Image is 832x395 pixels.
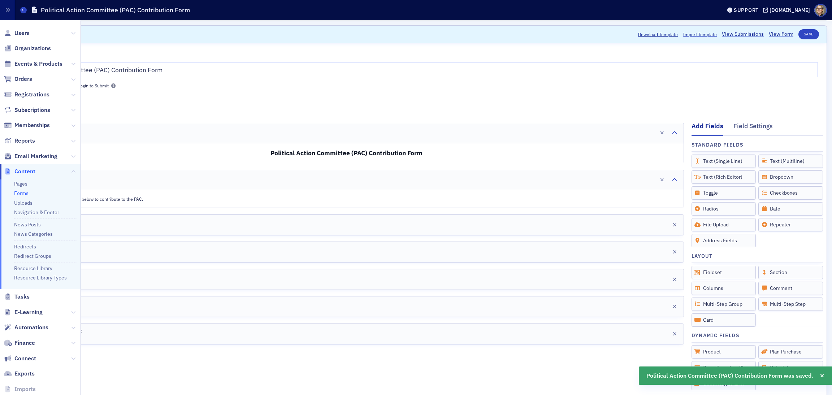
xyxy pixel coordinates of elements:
[733,121,773,135] div: Field Settings
[4,44,51,52] a: Organizations
[770,7,810,13] div: [DOMAIN_NAME]
[692,234,756,247] div: Address Fields
[14,253,51,259] a: Redirect Groups
[758,170,823,184] div: Dropdown
[758,298,823,311] div: Multi-Step Step
[758,218,823,231] div: Repeater
[14,60,62,68] span: Events & Products
[758,282,823,295] div: Comment
[758,266,823,279] div: Section
[692,155,756,168] div: Text (Single Line)
[14,293,30,301] span: Tasks
[692,282,756,295] div: Columns
[4,137,35,145] a: Reports
[692,252,713,260] h4: Layout
[692,345,756,359] div: Product
[692,202,756,216] div: Radios
[4,370,35,378] a: Exports
[4,324,48,331] a: Automations
[14,181,27,187] a: Pages
[61,83,109,89] div: Require Login to Submit
[14,231,53,237] a: News Categories
[722,30,764,38] a: View Submissions
[4,339,35,347] a: Finance
[14,75,32,83] span: Orders
[14,308,43,316] span: E-Learning
[638,31,678,38] button: Download Template
[14,370,35,378] span: Exports
[4,152,57,160] a: Email Marketing
[4,60,62,68] a: Events & Products
[4,29,30,37] a: Users
[692,266,756,279] div: Fieldset
[692,218,756,231] div: File Upload
[14,44,51,52] span: Organizations
[758,186,823,200] div: Checkboxes
[758,202,823,216] div: Date
[14,243,36,250] a: Redirects
[758,345,823,359] div: Plan Purchase
[734,7,759,13] div: Support
[4,355,36,363] a: Connect
[14,29,30,37] span: Users
[646,372,813,380] span: Political Action Committee (PAC) Contribution Form was saved.
[4,121,50,129] a: Memberships
[270,149,422,157] strong: Political Action Committee (PAC) Contribution Form
[14,152,57,160] span: Email Marketing
[763,8,812,13] button: [DOMAIN_NAME]
[4,106,50,114] a: Subscriptions
[4,91,49,99] a: Registrations
[14,168,35,175] span: Content
[758,155,823,168] div: Text (Multiline)
[14,274,67,281] a: Resource Library Types
[692,121,723,136] div: Add Fields
[4,293,30,301] a: Tasks
[692,186,756,200] div: Toggle
[683,31,717,38] span: Import Template
[14,385,36,393] span: Imports
[14,265,52,272] a: Resource Library
[4,75,32,83] a: Orders
[692,170,756,184] div: Text (Rich Editor)
[692,298,756,311] div: Multi-Step Group
[14,190,29,196] a: Forms
[4,308,43,316] a: E-Learning
[814,4,827,17] span: Profile
[692,141,744,149] h4: Standard Fields
[4,168,35,175] a: Content
[758,361,823,374] div: Calculation
[41,6,190,14] h1: Political Action Committee (PAC) Contribution Form
[14,355,36,363] span: Connect
[14,209,59,216] a: Navigation & Footer
[14,91,49,99] span: Registrations
[692,332,740,339] h4: Dynamic Fields
[14,137,35,145] span: Reports
[14,339,35,347] span: Finance
[15,196,678,202] p: Please complete the information below to contribute to the PAC.
[14,200,32,206] a: Uploads
[692,313,756,327] div: Card
[769,30,793,38] a: View Form
[4,385,36,393] a: Imports
[14,106,50,114] span: Subscriptions
[14,324,48,331] span: Automations
[14,221,41,228] a: News Posts
[798,29,819,39] button: Save
[14,121,50,129] span: Memberships
[692,361,756,374] div: Complimentary Plan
